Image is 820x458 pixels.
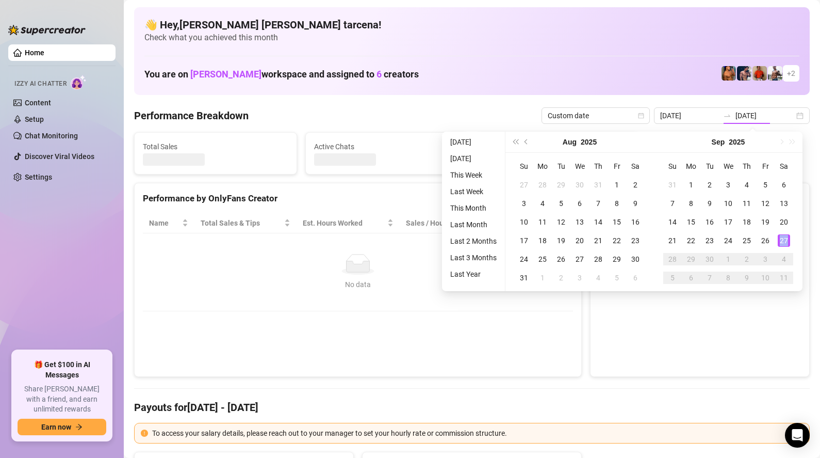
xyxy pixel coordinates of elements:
[152,428,803,439] div: To access your salary details, please reach out to your manager to set your hourly rate or commis...
[638,113,644,119] span: calendar
[737,66,751,81] img: Axel
[785,423,810,448] div: Open Intercom Messenger
[143,192,573,206] div: Performance by OnlyFans Creator
[303,217,385,229] div: Est. Hours Worked
[660,110,719,121] input: Start date
[75,423,83,431] span: arrow-right
[723,112,731,120] span: swap-right
[71,75,87,90] img: AI Chatter
[25,99,51,107] a: Content
[485,141,630,152] span: Messages Sent
[25,152,94,161] a: Discover Viral Videos
[721,66,736,81] img: JG
[201,217,282,229] span: Total Sales & Tips
[376,69,382,80] span: 6
[735,110,794,121] input: End date
[548,108,644,123] span: Custom date
[599,192,801,206] div: Sales by OnlyFans Creator
[141,430,148,437] span: exclamation-circle
[134,400,810,415] h4: Payouts for [DATE] - [DATE]
[14,79,67,89] span: Izzy AI Chatter
[723,112,731,120] span: to
[194,213,297,233] th: Total Sales & Tips
[8,25,86,35] img: logo-BBDzfeDw.svg
[406,217,463,229] span: Sales / Hour
[41,423,71,431] span: Earn now
[149,217,180,229] span: Name
[144,18,799,32] h4: 👋 Hey, [PERSON_NAME] [PERSON_NAME] tarcena !
[25,132,78,140] a: Chat Monitoring
[143,213,194,233] th: Name
[18,360,106,380] span: 🎁 Get $100 in AI Messages
[400,213,478,233] th: Sales / Hour
[484,217,559,229] span: Chat Conversion
[143,141,288,152] span: Total Sales
[478,213,573,233] th: Chat Conversion
[768,66,782,81] img: JUSTIN
[144,69,419,80] h1: You are on workspace and assigned to creators
[25,173,52,181] a: Settings
[25,115,44,123] a: Setup
[787,68,795,79] span: + 2
[190,69,261,80] span: [PERSON_NAME]
[144,32,799,43] span: Check what you achieved this month
[18,384,106,415] span: Share [PERSON_NAME] with a friend, and earn unlimited rewards
[314,141,460,152] span: Active Chats
[752,66,767,81] img: Justin
[18,419,106,435] button: Earn nowarrow-right
[153,279,563,290] div: No data
[134,108,249,123] h4: Performance Breakdown
[25,49,44,57] a: Home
